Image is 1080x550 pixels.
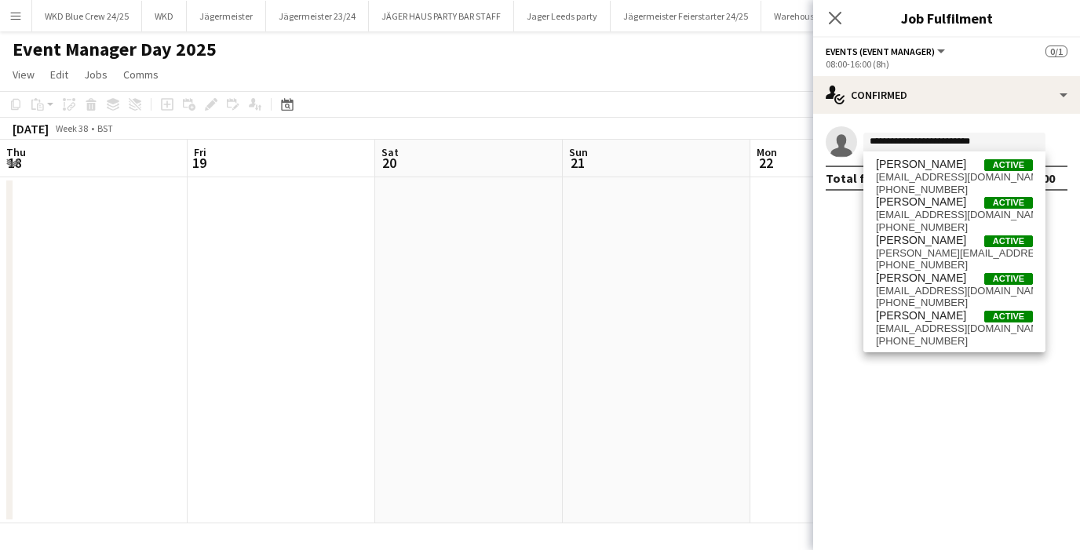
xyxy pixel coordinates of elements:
span: tiffany.aderinto@students.plymouth.ac.uk [876,247,1033,260]
span: View [13,67,35,82]
span: +447359258423 [876,297,1033,309]
button: WKD [142,1,187,31]
h1: Event Manager Day 2025 [13,38,217,61]
button: WKD Blue Crew 24/25 [32,1,142,31]
span: Pelumi Adetula [876,271,966,285]
span: ale101002@hotmail.com [876,322,1033,335]
div: Confirmed [813,76,1080,114]
span: 18 [4,154,26,172]
span: Thu [6,145,26,159]
a: Edit [44,64,75,85]
a: Jobs [78,64,114,85]
button: Jägermeister [187,1,266,31]
span: jadesyadams@gmail.com [876,171,1033,184]
span: Jade Adams [876,158,966,171]
span: Edit [50,67,68,82]
span: 20 [379,154,399,172]
span: Mon [757,145,777,159]
span: Fri [194,145,206,159]
span: 22 [754,154,777,172]
span: +447948085347 [876,259,1033,271]
span: María Alejandra Aguilar [876,309,966,322]
span: Active [984,159,1033,171]
span: adetulaereola@gmail.com [876,285,1033,297]
span: 21 [567,154,588,172]
span: 0/1 [1045,46,1067,57]
button: JÄGER HAUS PARTY BAR STAFF [369,1,514,31]
h3: Job Fulfilment [813,8,1080,28]
span: Week 38 [52,122,91,134]
button: Jägermeister 23/24 [266,1,369,31]
span: Sat [381,145,399,159]
span: Comms [123,67,159,82]
a: Comms [117,64,165,85]
span: Jobs [84,67,108,82]
span: jackjamesaddison@icloud.com [876,209,1033,221]
div: [DATE] [13,121,49,137]
button: Jager Leeds party [514,1,611,31]
div: 08:00-16:00 (8h) [826,58,1067,70]
span: Active [984,197,1033,209]
span: +447305833121 [876,184,1033,196]
div: Total fee [826,170,879,186]
span: Active [984,273,1033,285]
span: Jack Addison [876,195,966,209]
button: Events (Event Manager) [826,46,947,57]
span: +447495447953 [876,221,1033,234]
span: Tiffany Aderinto [876,234,966,247]
div: BST [97,122,113,134]
span: 19 [192,154,206,172]
span: Active [984,311,1033,322]
span: Events (Event Manager) [826,46,935,57]
button: Jägermeister Feierstarter 24/25 [611,1,761,31]
span: Sun [569,145,588,159]
a: View [6,64,41,85]
span: Active [984,235,1033,247]
button: Warehouse [761,1,832,31]
span: +447873349776 [876,335,1033,348]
